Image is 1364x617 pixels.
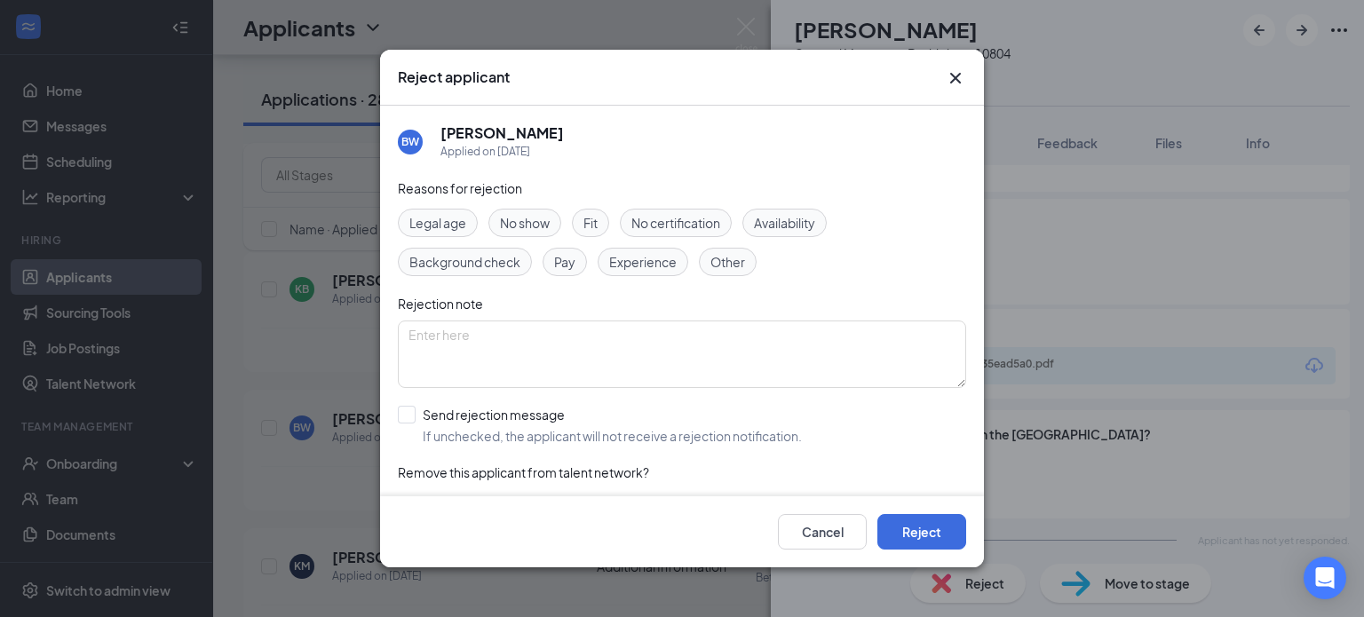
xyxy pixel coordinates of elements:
[401,134,419,149] div: BW
[945,67,966,89] svg: Cross
[1304,557,1346,599] div: Open Intercom Messenger
[754,213,815,233] span: Availability
[500,213,550,233] span: No show
[409,252,520,272] span: Background check
[583,213,598,233] span: Fit
[398,67,510,87] h3: Reject applicant
[554,252,575,272] span: Pay
[398,296,483,312] span: Rejection note
[877,514,966,550] button: Reject
[631,213,720,233] span: No certification
[945,67,966,89] button: Close
[440,123,564,143] h5: [PERSON_NAME]
[409,213,466,233] span: Legal age
[398,180,522,196] span: Reasons for rejection
[710,252,745,272] span: Other
[398,464,649,480] span: Remove this applicant from talent network?
[778,514,867,550] button: Cancel
[440,143,564,161] div: Applied on [DATE]
[609,252,677,272] span: Experience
